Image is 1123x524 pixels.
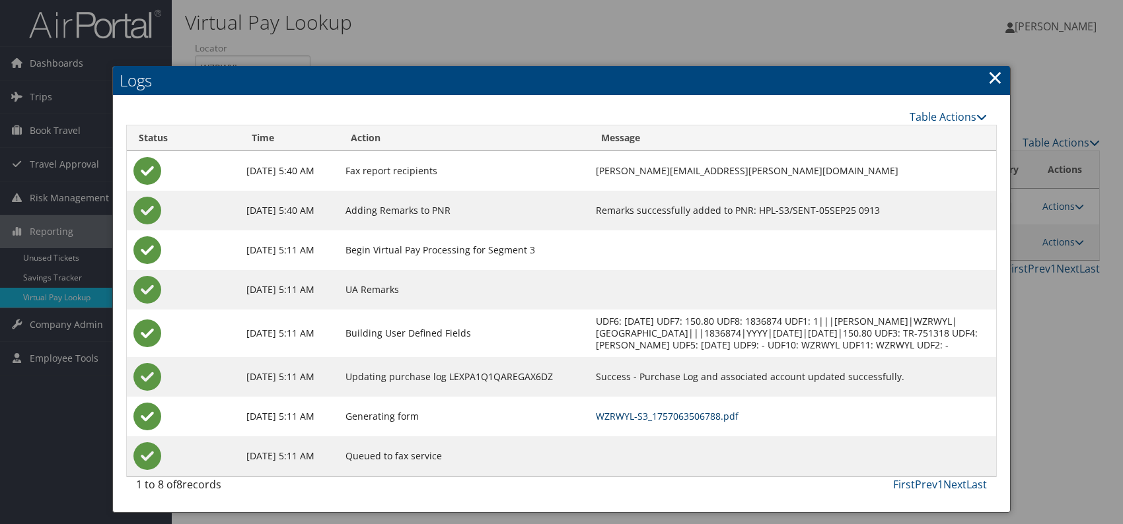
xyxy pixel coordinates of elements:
[339,151,589,191] td: Fax report recipients
[240,230,339,270] td: [DATE] 5:11 AM
[240,436,339,476] td: [DATE] 5:11 AM
[596,410,739,422] a: WZRWYL-S3_1757063506788.pdf
[339,310,589,357] td: Building User Defined Fields
[937,477,943,492] a: 1
[589,125,996,151] th: Message: activate to sort column ascending
[339,191,589,230] td: Adding Remarks to PNR
[589,310,996,357] td: UDF6: [DATE] UDF7: 150.80 UDF8: 1836874 UDF1: 1|||[PERSON_NAME]|WZRWYL|[GEOGRAPHIC_DATA]|||183687...
[966,477,987,492] a: Last
[988,64,1003,90] a: Close
[240,151,339,191] td: [DATE] 5:40 AM
[339,125,589,151] th: Action: activate to sort column ascending
[240,270,339,310] td: [DATE] 5:11 AM
[339,436,589,476] td: Queued to fax service
[339,357,589,397] td: Updating purchase log LEXPA1Q1QAREGAX6DZ
[339,270,589,310] td: UA Remarks
[240,357,339,397] td: [DATE] 5:11 AM
[339,230,589,270] td: Begin Virtual Pay Processing for Segment 3
[589,357,996,397] td: Success - Purchase Log and associated account updated successfully.
[893,477,915,492] a: First
[176,477,182,492] span: 8
[943,477,966,492] a: Next
[240,125,339,151] th: Time: activate to sort column ascending
[136,476,334,499] div: 1 to 8 of records
[127,125,240,151] th: Status: activate to sort column ascending
[339,397,589,436] td: Generating form
[113,66,1010,95] h2: Logs
[915,477,937,492] a: Prev
[240,191,339,230] td: [DATE] 5:40 AM
[589,191,996,230] td: Remarks successfully added to PNR: HPL-S3/SENT-05SEP25 0913
[240,310,339,357] td: [DATE] 5:11 AM
[589,151,996,191] td: [PERSON_NAME][EMAIL_ADDRESS][PERSON_NAME][DOMAIN_NAME]
[240,397,339,436] td: [DATE] 5:11 AM
[910,110,987,124] a: Table Actions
